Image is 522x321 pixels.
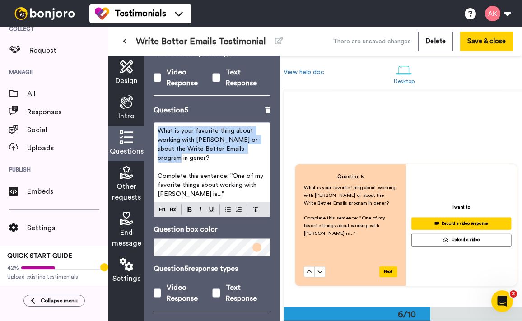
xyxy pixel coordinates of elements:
button: Save & close [460,32,513,51]
img: bold-mark.svg [187,207,192,212]
span: Complete this sentence: "One of my favorite things about working with [PERSON_NAME] is..." [304,215,386,235]
span: Social [27,125,108,135]
span: Design [115,75,138,86]
span: Settings [27,223,108,233]
p: Question box color [154,224,270,235]
div: Text Response [226,282,270,304]
img: tm-color.svg [95,6,109,21]
img: bulleted-block.svg [225,206,231,213]
span: Questions [110,146,144,157]
span: What is your favorite thing about working with [PERSON_NAME] or about the Write Better Emails pro... [158,128,260,161]
span: End message [112,227,141,249]
div: Text Response [226,67,270,88]
img: clear-format.svg [253,207,258,212]
p: Question 5 [154,105,188,116]
iframe: Intercom live chat [491,290,513,312]
div: Video Response [167,67,212,88]
span: Collapse menu [41,297,78,304]
div: Desktop [394,78,415,84]
span: 2 [510,290,517,298]
div: Tooltip anchor [100,263,108,271]
span: Request [29,45,108,56]
span: Other requests [112,181,141,203]
span: Complete this sentence: "One of my favorite things about working with [PERSON_NAME] is..." [158,173,265,197]
button: Next [379,266,397,277]
img: heading-one-block.svg [159,206,165,213]
img: heading-two-block.svg [170,206,176,213]
span: Settings [112,273,140,284]
div: Video Response [167,282,212,304]
h4: Question 5 [304,173,397,181]
a: Desktop [389,58,419,89]
span: Intro [118,111,135,121]
img: bj-logo-header-white.svg [11,7,79,20]
button: Delete [418,32,453,51]
span: QUICK START GUIDE [7,253,72,259]
img: underline-mark.svg [209,207,214,212]
span: Responses [27,107,108,117]
span: What is your favorite thing about working with [PERSON_NAME] or about the Write Better Emails pro... [304,185,396,205]
div: There are unsaved changes [333,37,411,46]
button: Upload a video [411,233,511,246]
p: Question 5 response types [154,263,270,274]
a: View help doc [284,69,324,75]
img: numbered-block.svg [236,206,242,213]
span: All [27,88,108,99]
p: I want to [452,204,471,210]
span: Upload existing testimonials [7,273,101,280]
span: Uploads [27,143,108,154]
button: Collapse menu [23,295,85,307]
span: Embeds [27,186,108,197]
div: Record a video response [416,219,507,227]
button: Record a video response [411,217,511,230]
span: Write Better Emails Testimonial [136,35,266,48]
span: Testimonials [115,7,166,20]
img: italic-mark.svg [199,207,202,212]
span: 42% [7,264,19,271]
div: 6/10 [385,308,429,321]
